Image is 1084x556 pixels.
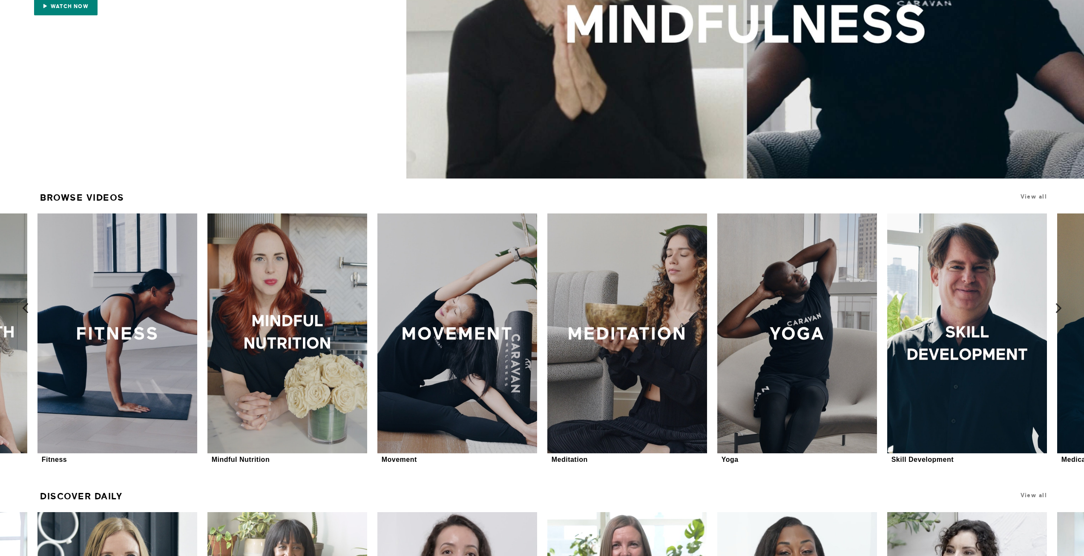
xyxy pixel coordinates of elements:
[377,213,537,465] a: MovementMovement
[1021,492,1047,498] a: View all
[207,213,367,465] a: Mindful NutritionMindful Nutrition
[717,213,877,465] a: YogaYoga
[40,487,122,505] a: Discover Daily
[40,189,124,207] a: Browse Videos
[212,455,270,464] div: Mindful Nutrition
[891,455,954,464] div: Skill Development
[887,213,1047,465] a: Skill DevelopmentSkill Development
[547,213,707,465] a: MeditationMeditation
[722,455,739,464] div: Yoga
[1021,193,1047,200] a: View all
[42,455,67,464] div: Fitness
[382,455,417,464] div: Movement
[552,455,588,464] div: Meditation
